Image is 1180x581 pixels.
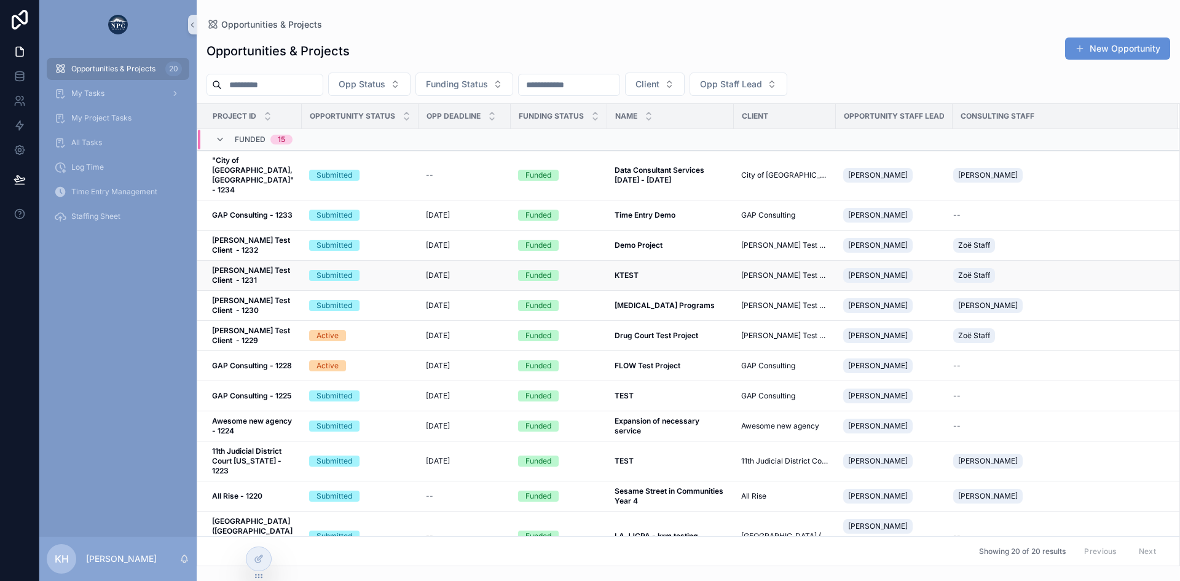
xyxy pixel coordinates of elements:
span: [PERSON_NAME] [958,456,1018,466]
span: Opp Staff Lead [700,78,762,90]
span: 11th Judicial District Court [US_STATE] [741,456,828,466]
div: Active [317,330,339,341]
button: Select Button [415,73,513,96]
span: Time Entry Management [71,187,157,197]
strong: "City of [GEOGRAPHIC_DATA], [GEOGRAPHIC_DATA]" - 1234 [212,156,296,194]
a: Data Consultant Services [DATE] - [DATE] [615,165,726,185]
h1: Opportunities & Projects [206,42,350,60]
button: New Opportunity [1065,38,1170,60]
div: Funded [525,491,551,502]
a: Awesome new agency - 1224 [212,416,294,436]
span: Opportunities & Projects [71,64,155,74]
span: [PERSON_NAME] Test Client [741,301,828,310]
a: Time Entry Demo [615,210,726,220]
span: -- [953,361,961,371]
div: Funded [525,300,551,311]
div: Funded [525,456,551,467]
a: [PERSON_NAME] Test Client - 1230 [212,296,294,315]
a: Log Time [47,156,189,178]
div: scrollable content [39,49,197,243]
a: Funded [518,390,600,401]
div: Submitted [317,421,352,432]
a: All Tasks [47,132,189,154]
a: Submitted [309,491,411,502]
img: App logo [108,15,128,34]
a: GAP Consulting [741,210,828,220]
span: [PERSON_NAME] Test Client [741,331,828,341]
div: Submitted [317,240,352,251]
div: Funded [525,240,551,251]
a: TEST [615,456,726,466]
a: [PERSON_NAME] [843,165,945,185]
div: Funded [525,531,551,542]
strong: Demo Project [615,240,663,250]
a: Submitted [309,531,411,542]
strong: TEST [615,391,634,400]
a: [DATE] [426,391,503,401]
div: Funded [525,270,551,281]
a: GAP Consulting - 1228 [212,361,294,371]
a: [PERSON_NAME] Test Client - 1232 [212,235,294,255]
a: Funded [518,360,600,371]
span: [PERSON_NAME] [848,491,908,501]
strong: [PERSON_NAME] Test Client - 1231 [212,266,292,285]
a: -- [953,210,1163,220]
span: All Rise [741,491,766,501]
div: Submitted [317,491,352,502]
a: [PERSON_NAME] Test Client [741,271,828,280]
a: -- [953,531,1163,541]
span: [PERSON_NAME] [848,361,908,371]
a: [PERSON_NAME] [843,296,945,315]
span: [PERSON_NAME] [848,456,908,466]
strong: [GEOGRAPHIC_DATA] ([GEOGRAPHIC_DATA]) Probation Department - 1219 [212,516,296,555]
a: KTEST [615,271,726,280]
span: [PERSON_NAME] Test Client [741,240,828,250]
div: Funded [525,210,551,221]
a: Funded [518,330,600,341]
a: Staffing Sheet [47,205,189,227]
a: -- [426,491,503,501]
a: [DATE] [426,456,503,466]
span: Staffing Sheet [71,211,120,221]
span: -- [953,391,961,401]
a: City of [GEOGRAPHIC_DATA], [GEOGRAPHIC_DATA] [741,170,828,180]
a: Submitted [309,210,411,221]
span: [PERSON_NAME] [848,521,908,531]
a: Zoë Staff [953,326,1163,346]
a: Submitted [309,456,411,467]
a: Funded [518,170,600,181]
span: Showing 20 of 20 results [979,547,1066,556]
a: [DATE] [426,361,503,371]
a: My Tasks [47,82,189,105]
a: [PERSON_NAME] [843,326,945,346]
strong: Sesame Street in Communities Year 4 [615,486,725,505]
strong: [PERSON_NAME] Test Client - 1230 [212,296,292,315]
a: "City of [GEOGRAPHIC_DATA], [GEOGRAPHIC_DATA]" - 1234 [212,156,294,195]
span: Consulting Staff [961,111,1034,121]
span: Name [615,111,637,121]
span: -- [953,531,961,541]
div: Submitted [317,390,352,401]
span: [PERSON_NAME] [848,271,908,280]
span: [DATE] [426,271,450,280]
a: [PERSON_NAME] Test Client - 1229 [212,326,294,346]
span: [GEOGRAPHIC_DATA] ([GEOGRAPHIC_DATA]) Probation Department [741,531,828,541]
a: Sesame Street in Communities Year 4 [615,486,726,506]
div: Submitted [317,170,352,181]
a: Funded [518,300,600,311]
a: Zoë Staff [953,235,1163,255]
span: My Tasks [71,89,104,98]
strong: Time Entry Demo [615,210,675,219]
a: [PERSON_NAME] [843,356,945,376]
a: [DATE] [426,271,503,280]
span: [DATE] [426,421,450,431]
span: Client [742,111,768,121]
a: [GEOGRAPHIC_DATA] ([GEOGRAPHIC_DATA]) Probation Department - 1219 [212,516,294,556]
div: 15 [278,135,285,144]
button: Select Button [328,73,411,96]
a: All Rise - 1220 [212,491,294,501]
a: Funded [518,421,600,432]
strong: LA JJCPA - krm testing [615,531,698,540]
a: Drug Court Test Project [615,331,726,341]
a: Funded [518,270,600,281]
